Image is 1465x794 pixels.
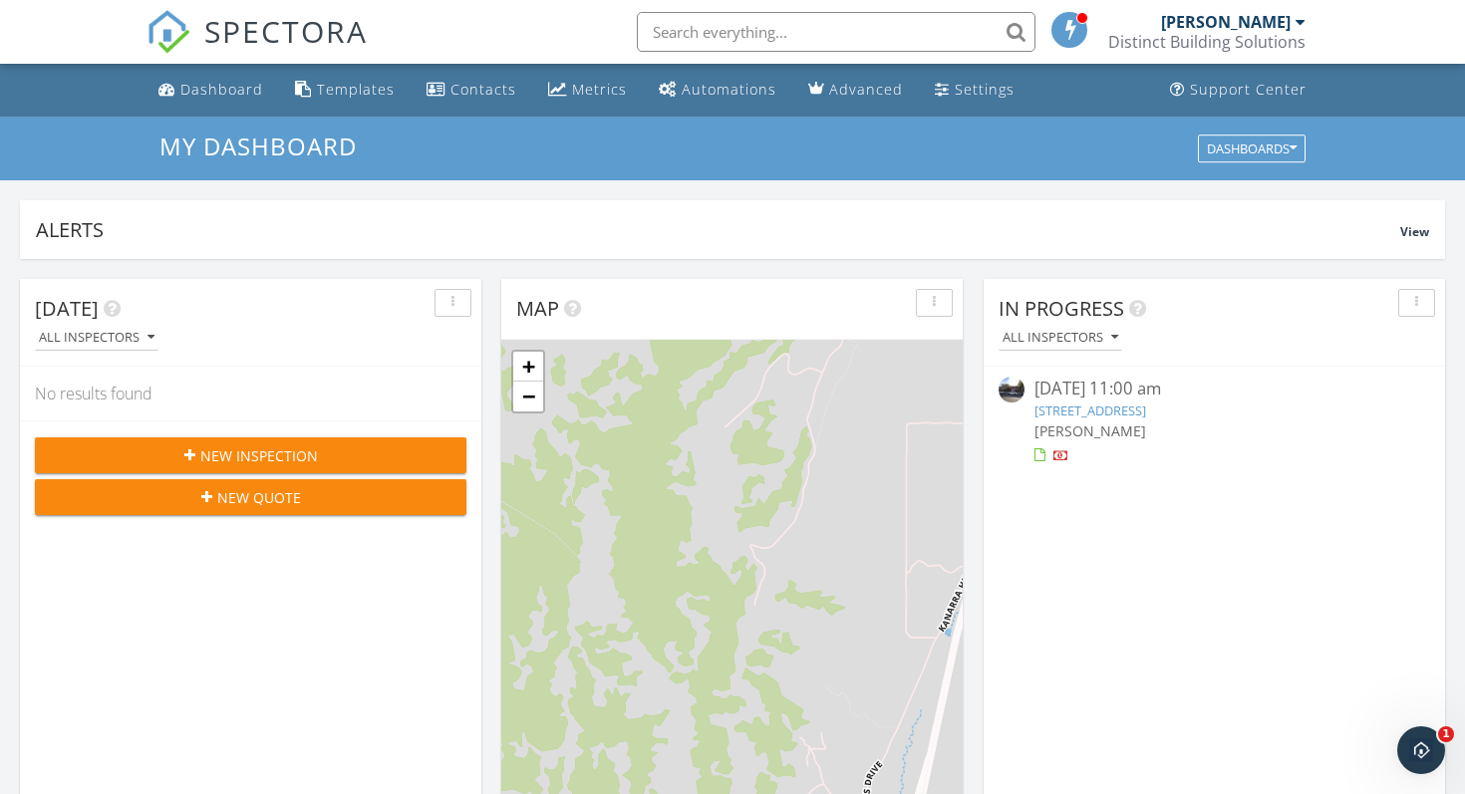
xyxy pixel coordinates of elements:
[999,325,1122,352] button: All Inspectors
[1400,223,1429,240] span: View
[287,72,403,109] a: Templates
[999,295,1124,322] span: In Progress
[1034,421,1146,440] span: [PERSON_NAME]
[800,72,911,109] a: Advanced
[1198,134,1306,162] button: Dashboards
[651,72,784,109] a: Automations (Basic)
[1162,72,1315,109] a: Support Center
[1034,377,1394,401] div: [DATE] 11:00 am
[1161,12,1291,32] div: [PERSON_NAME]
[1207,141,1297,155] div: Dashboards
[39,331,154,345] div: All Inspectors
[180,80,263,99] div: Dashboard
[146,27,368,69] a: SPECTORA
[35,295,99,322] span: [DATE]
[1003,331,1118,345] div: All Inspectors
[1108,32,1306,52] div: Distinct Building Solutions
[20,367,481,420] div: No results found
[159,130,357,162] span: My Dashboard
[572,80,627,99] div: Metrics
[1397,726,1445,774] iframe: Intercom live chat
[1438,726,1454,742] span: 1
[146,10,190,54] img: The Best Home Inspection Software - Spectora
[1190,80,1307,99] div: Support Center
[637,12,1035,52] input: Search everything...
[955,80,1015,99] div: Settings
[35,325,158,352] button: All Inspectors
[419,72,524,109] a: Contacts
[35,437,466,473] button: New Inspection
[999,377,1025,402] img: streetview
[317,80,395,99] div: Templates
[927,72,1023,109] a: Settings
[513,382,543,411] a: Zoom out
[200,445,318,466] span: New Inspection
[450,80,516,99] div: Contacts
[516,295,559,322] span: Map
[540,72,635,109] a: Metrics
[35,479,466,515] button: New Quote
[217,487,301,508] span: New Quote
[999,377,1430,465] a: [DATE] 11:00 am [STREET_ADDRESS] [PERSON_NAME]
[150,72,271,109] a: Dashboard
[36,216,1400,243] div: Alerts
[204,10,368,52] span: SPECTORA
[513,352,543,382] a: Zoom in
[1034,401,1146,419] a: [STREET_ADDRESS]
[682,80,776,99] div: Automations
[829,80,903,99] div: Advanced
